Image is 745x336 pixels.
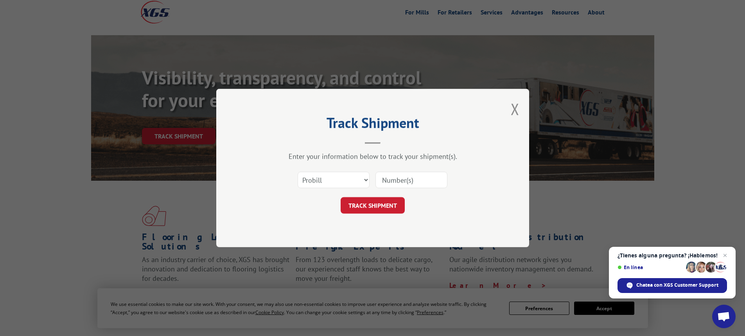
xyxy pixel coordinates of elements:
h2: Track Shipment [255,117,490,132]
a: Chat abierto [712,305,736,328]
span: En línea [618,264,683,270]
button: TRACK SHIPMENT [341,197,405,214]
input: Number(s) [375,172,447,188]
div: Enter your information below to track your shipment(s). [255,152,490,161]
span: ¿Tienes alguna pregunta? ¡Hablemos! [618,252,727,259]
span: Chatea con XGS Customer Support [636,282,718,289]
button: Close modal [511,99,519,119]
span: Chatea con XGS Customer Support [618,278,727,293]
